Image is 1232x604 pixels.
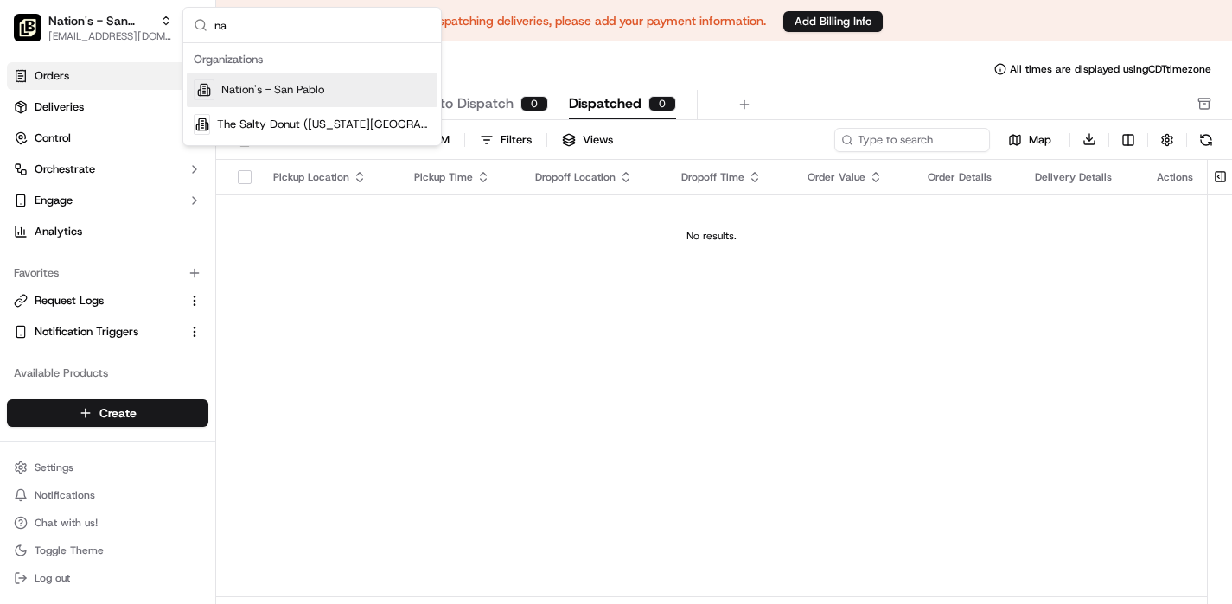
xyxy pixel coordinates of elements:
[35,224,82,239] span: Analytics
[17,298,45,326] img: Masood Aslam
[7,93,208,121] a: Deliveries
[35,461,73,474] span: Settings
[7,399,208,427] button: Create
[7,218,208,245] a: Analytics
[35,293,104,308] span: Request Logs
[384,12,766,29] p: To start dispatching deliveries, please add your payment information.
[223,229,1200,243] div: No results.
[268,221,315,242] button: See all
[78,165,284,182] div: Start new chat
[7,7,179,48] button: Nation's - San PabloNation's - San Pablo[EMAIL_ADDRESS][DOMAIN_NAME]
[17,388,31,402] div: 📗
[17,69,315,97] p: Welcome 👋
[35,544,104,557] span: Toggle Theme
[163,386,278,404] span: API Documentation
[36,165,67,196] img: 9188753566659_6852d8bf1fb38e338040_72.png
[501,132,532,148] div: Filters
[14,14,41,41] img: Nation's - San Pablo
[7,259,208,287] div: Favorites
[7,566,208,590] button: Log out
[7,538,208,563] button: Toggle Theme
[35,269,48,283] img: 1736555255976-a54dd68f-1ca7-489b-9aae-adbdc363a1c4
[10,379,139,410] a: 📗Knowledge Base
[273,170,386,184] div: Pickup Location
[17,225,116,238] div: Past conversations
[583,132,613,148] span: Views
[783,11,883,32] button: Add Billing Info
[7,124,208,152] button: Control
[35,68,69,84] span: Orders
[48,12,153,29] button: Nation's - San Pablo
[7,455,208,480] button: Settings
[35,516,98,530] span: Chat with us!
[1029,132,1051,148] span: Map
[7,359,208,387] div: Available Products
[35,324,138,340] span: Notification Triggers
[14,293,181,308] a: Request Logs
[172,429,209,442] span: Pylon
[7,483,208,507] button: Notifications
[35,130,71,146] span: Control
[520,96,548,111] div: 0
[45,111,311,130] input: Got a question? Start typing here...
[7,318,208,346] button: Notification Triggers
[648,96,676,111] div: 0
[472,128,539,152] button: Filters
[17,17,52,52] img: Nash
[7,187,208,214] button: Engage
[1157,170,1193,184] div: Actions
[54,315,140,328] span: [PERSON_NAME]
[35,315,48,329] img: 1736555255976-a54dd68f-1ca7-489b-9aae-adbdc363a1c4
[294,170,315,191] button: Start new chat
[139,379,284,410] a: 💻API Documentation
[35,193,73,208] span: Engage
[153,268,188,282] span: [DATE]
[414,170,507,184] div: Pickup Time
[997,130,1063,150] button: Map
[153,315,188,328] span: [DATE]
[1010,62,1211,76] span: All times are displayed using CDT timezone
[144,315,150,328] span: •
[7,156,208,183] button: Orchestrate
[1035,170,1129,184] div: Delivery Details
[569,93,642,114] span: Dispatched
[554,128,621,152] button: Views
[187,47,437,73] div: Organizations
[48,29,172,43] button: [EMAIL_ADDRESS][DOMAIN_NAME]
[35,162,95,177] span: Orchestrate
[35,488,95,502] span: Notifications
[221,82,324,98] span: Nation's - San Pablo
[834,128,990,152] input: Type to search
[14,324,181,340] a: Notification Triggers
[122,428,209,442] a: Powered byPylon
[681,170,780,184] div: Dropoff Time
[808,170,900,184] div: Order Value
[7,62,208,90] a: Orders
[217,117,431,132] span: The Salty Donut ([US_STATE][GEOGRAPHIC_DATA])
[214,8,431,42] input: Search...
[99,404,137,422] span: Create
[144,268,150,282] span: •
[783,10,883,32] a: Add Billing Info
[35,99,84,115] span: Deliveries
[535,170,654,184] div: Dropoff Location
[146,388,160,402] div: 💻
[7,511,208,535] button: Chat with us!
[1194,128,1218,152] button: Refresh
[7,287,208,315] button: Request Logs
[78,182,238,196] div: We're available if you need us!
[928,170,1007,184] div: Order Details
[35,386,132,404] span: Knowledge Base
[54,268,140,282] span: [PERSON_NAME]
[395,93,514,114] span: Ready to Dispatch
[35,571,70,585] span: Log out
[17,165,48,196] img: 1736555255976-a54dd68f-1ca7-489b-9aae-adbdc363a1c4
[17,251,45,279] img: Brittany Newman
[183,43,441,145] div: Suggestions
